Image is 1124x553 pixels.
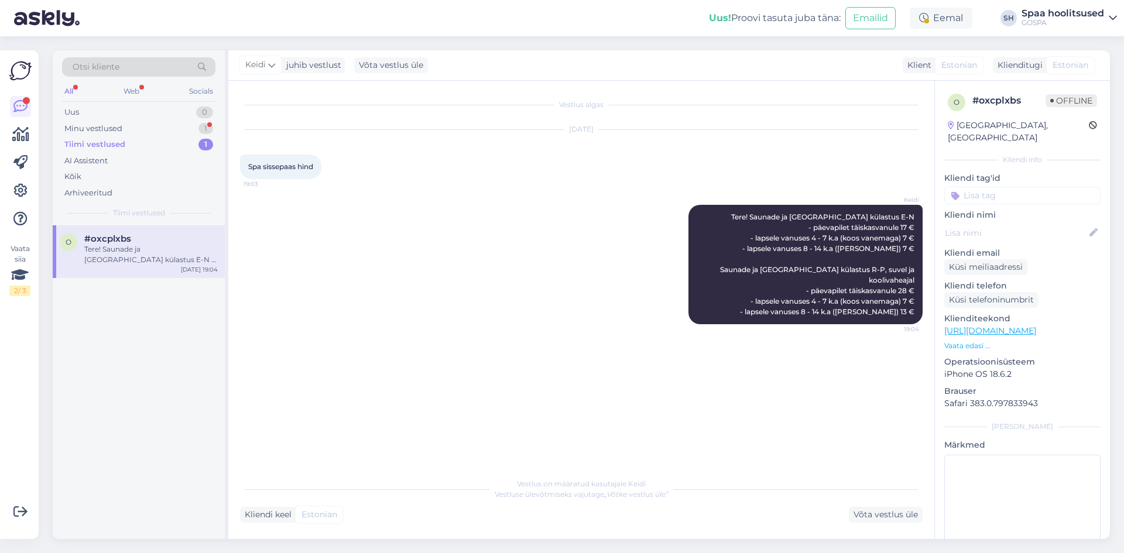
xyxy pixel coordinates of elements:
[240,124,923,135] div: [DATE]
[845,7,896,29] button: Emailid
[244,180,287,188] span: 19:03
[181,265,218,274] div: [DATE] 19:04
[944,259,1027,275] div: Küsi meiliaadressi
[66,238,71,246] span: o
[944,154,1101,165] div: Kliendi info
[972,94,1046,108] div: # oxcplxbs
[944,187,1101,204] input: Lisa tag
[1000,10,1017,26] div: SH
[9,286,30,296] div: 2 / 3
[1022,18,1104,28] div: GOSPA
[1022,9,1117,28] a: Spaa hoolitsusedGOSPA
[849,507,923,523] div: Võta vestlus üle
[1053,59,1088,71] span: Estonian
[73,61,119,73] span: Otsi kliente
[993,59,1043,71] div: Klienditugi
[720,212,916,316] span: Tere! Saunade ja [GEOGRAPHIC_DATA] külastus E-N - päevapilet täiskasvanule 17 € - lapsele vanuses...
[944,341,1101,351] p: Vaata edasi ...
[301,509,337,521] span: Estonian
[948,119,1089,144] div: [GEOGRAPHIC_DATA], [GEOGRAPHIC_DATA]
[9,60,32,82] img: Askly Logo
[198,123,213,135] div: 1
[240,509,292,521] div: Kliendi keel
[944,368,1101,380] p: iPhone OS 18.6.2
[944,439,1101,451] p: Märkmed
[62,84,76,99] div: All
[64,187,112,199] div: Arhiveeritud
[282,59,341,71] div: juhib vestlust
[113,208,165,218] span: Tiimi vestlused
[64,155,108,167] div: AI Assistent
[944,312,1101,325] p: Klienditeekond
[941,59,977,71] span: Estonian
[875,325,919,334] span: 19:04
[944,209,1101,221] p: Kliendi nimi
[954,98,959,107] span: o
[709,11,841,25] div: Proovi tasuta juba täna:
[944,172,1101,184] p: Kliendi tag'id
[198,139,213,150] div: 1
[944,325,1036,336] a: [URL][DOMAIN_NAME]
[910,8,972,29] div: Eemal
[64,171,81,183] div: Kõik
[1046,94,1097,107] span: Offline
[354,57,428,73] div: Võta vestlus üle
[245,59,266,71] span: Keidi
[944,397,1101,410] p: Safari 383.0.797833943
[903,59,931,71] div: Klient
[495,490,669,499] span: Vestluse ülevõtmiseks vajutage
[9,243,30,296] div: Vaata siia
[196,107,213,118] div: 0
[64,107,79,118] div: Uus
[944,292,1039,308] div: Küsi telefoninumbrit
[187,84,215,99] div: Socials
[121,84,142,99] div: Web
[84,244,218,265] div: Tere! Saunade ja [GEOGRAPHIC_DATA] külastus E-N - päevapilet täiskasvanule 17 € - lapsele vanuses...
[875,195,919,204] span: Keidi
[517,479,646,488] span: Vestlus on määratud kasutajale Keidi
[945,226,1087,239] input: Lisa nimi
[944,421,1101,432] div: [PERSON_NAME]
[604,490,669,499] i: „Võtke vestlus üle”
[944,247,1101,259] p: Kliendi email
[248,162,313,171] span: Spa sissepaas hind
[64,139,125,150] div: Tiimi vestlused
[64,123,122,135] div: Minu vestlused
[709,12,731,23] b: Uus!
[944,356,1101,368] p: Operatsioonisüsteem
[944,280,1101,292] p: Kliendi telefon
[240,99,923,110] div: Vestlus algas
[84,233,131,244] span: #oxcplxbs
[944,385,1101,397] p: Brauser
[1022,9,1104,18] div: Spaa hoolitsused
